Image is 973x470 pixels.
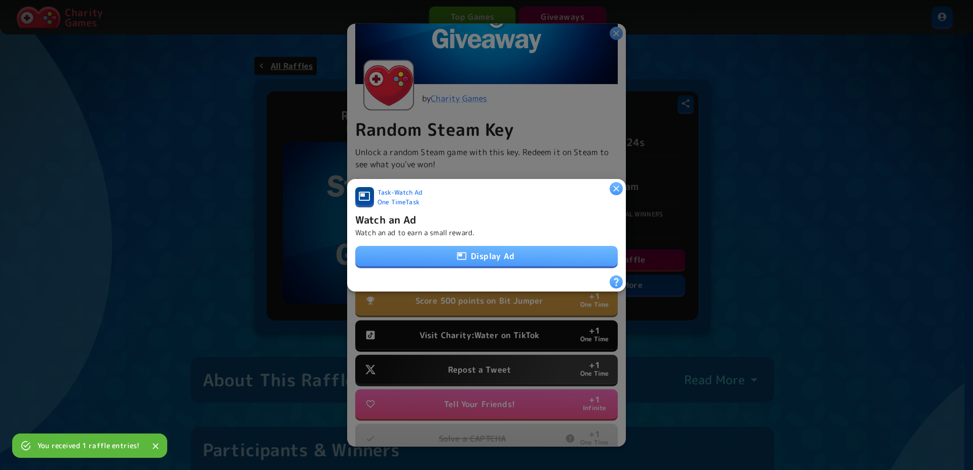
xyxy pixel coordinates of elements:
[38,437,140,455] div: You received 1 raffle entries!
[355,227,474,237] p: Watch an ad to earn a small reward.
[378,198,420,207] span: One Time Task
[355,246,618,266] button: Display Ad
[148,439,163,454] button: Close
[355,211,417,227] h6: Watch an Ad
[378,188,422,198] span: Task - Watch Ad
